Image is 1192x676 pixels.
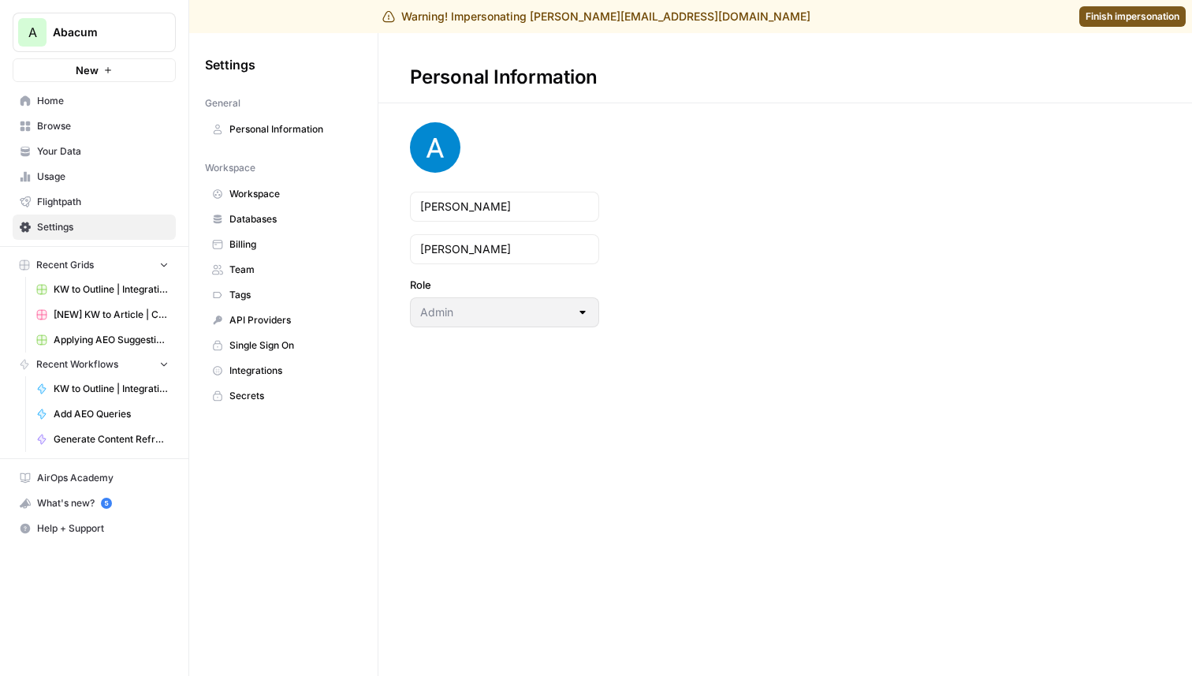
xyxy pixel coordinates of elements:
[37,471,169,485] span: AirOps Academy
[13,164,176,189] a: Usage
[229,212,355,226] span: Databases
[101,498,112,509] a: 5
[13,58,176,82] button: New
[229,364,355,378] span: Integrations
[205,358,362,383] a: Integrations
[13,253,176,277] button: Recent Grids
[29,427,176,452] a: Generate Content Refresh Updates Brief
[205,282,362,308] a: Tags
[37,521,169,536] span: Help + Support
[29,302,176,327] a: [NEW] KW to Article | Cohort Grid
[54,333,169,347] span: Applying AEO Suggestions
[410,122,460,173] img: avatar
[37,195,169,209] span: Flightpath
[104,499,108,507] text: 5
[76,62,99,78] span: New
[37,170,169,184] span: Usage
[205,181,362,207] a: Workspace
[54,282,169,297] span: KW to Outline | Integration Pages Grid
[13,114,176,139] a: Browse
[53,24,148,40] span: Abacum
[37,94,169,108] span: Home
[205,96,240,110] span: General
[205,308,362,333] a: API Providers
[382,9,810,24] div: Warning! Impersonating [PERSON_NAME][EMAIL_ADDRESS][DOMAIN_NAME]
[229,313,355,327] span: API Providers
[205,257,362,282] a: Team
[1086,9,1179,24] span: Finish impersonation
[378,65,629,90] div: Personal Information
[54,308,169,322] span: [NEW] KW to Article | Cohort Grid
[205,333,362,358] a: Single Sign On
[410,277,599,293] label: Role
[205,117,362,142] a: Personal Information
[229,263,355,277] span: Team
[36,258,94,272] span: Recent Grids
[13,353,176,376] button: Recent Workflows
[205,55,255,74] span: Settings
[37,144,169,159] span: Your Data
[36,357,118,372] span: Recent Workflows
[29,277,176,302] a: KW to Outline | Integration Pages Grid
[229,187,355,201] span: Workspace
[37,220,169,234] span: Settings
[205,383,362,409] a: Secrets
[229,237,355,252] span: Billing
[13,465,176,491] a: AirOps Academy
[29,327,176,353] a: Applying AEO Suggestions
[13,13,176,52] button: Workspace: Abacum
[29,376,176,401] a: KW to Outline | Integration Pages
[13,215,176,240] a: Settings
[37,119,169,133] span: Browse
[54,407,169,421] span: Add AEO Queries
[13,139,176,164] a: Your Data
[205,232,362,257] a: Billing
[229,122,355,136] span: Personal Information
[205,207,362,232] a: Databases
[28,23,37,42] span: A
[1079,6,1186,27] a: Finish impersonation
[13,491,176,516] button: What's new? 5
[13,516,176,541] button: Help + Support
[229,338,355,353] span: Single Sign On
[229,389,355,403] span: Secrets
[205,161,255,175] span: Workspace
[13,88,176,114] a: Home
[29,401,176,427] a: Add AEO Queries
[13,189,176,215] a: Flightpath
[13,491,175,515] div: What's new?
[54,382,169,396] span: KW to Outline | Integration Pages
[54,432,169,446] span: Generate Content Refresh Updates Brief
[229,288,355,302] span: Tags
